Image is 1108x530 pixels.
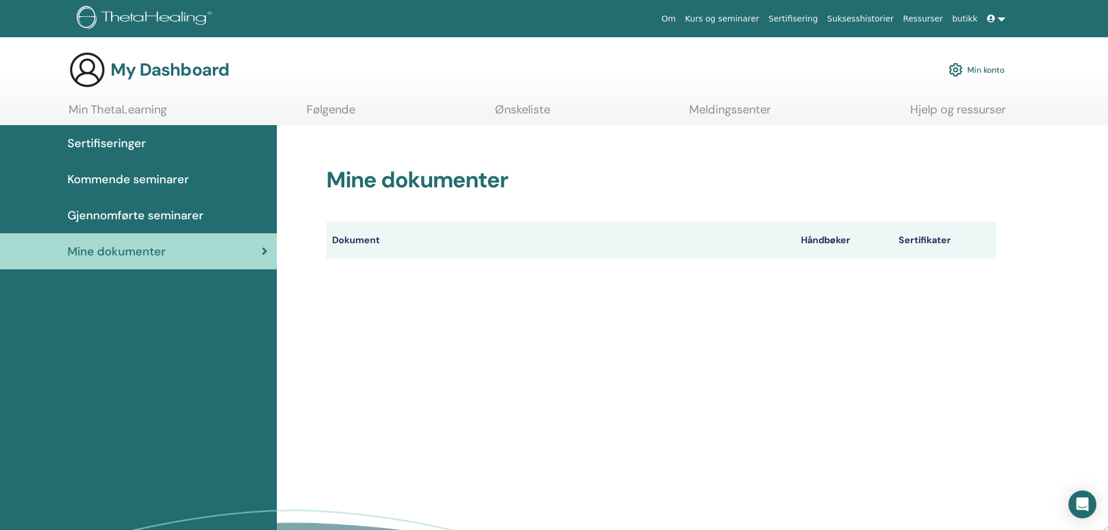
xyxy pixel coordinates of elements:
[67,134,146,152] span: Sertifiseringer
[681,8,764,30] a: Kurs og seminarer
[899,8,948,30] a: Ressurser
[69,51,106,88] img: generic-user-icon.jpg
[111,59,229,80] h3: My Dashboard
[795,222,893,259] th: Håndbøker
[326,222,795,259] th: Dokument
[822,8,899,30] a: Suksesshistorier
[947,8,982,30] a: butikk
[764,8,822,30] a: Sertifisering
[326,167,996,194] h2: Mine dokumenter
[949,57,1004,83] a: Min konto
[893,222,996,259] th: Sertifikater
[69,102,167,125] a: Min ThetaLearning
[949,60,963,80] img: cog.svg
[689,102,771,125] a: Meldingssenter
[657,8,681,30] a: Om
[495,102,550,125] a: Ønskeliste
[67,243,166,260] span: Mine dokumenter
[67,207,204,224] span: Gjennomførte seminarer
[67,170,189,188] span: Kommende seminarer
[910,102,1006,125] a: Hjelp og ressurser
[307,102,355,125] a: Følgende
[1068,490,1096,518] div: Open Intercom Messenger
[77,6,216,32] img: logo.png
